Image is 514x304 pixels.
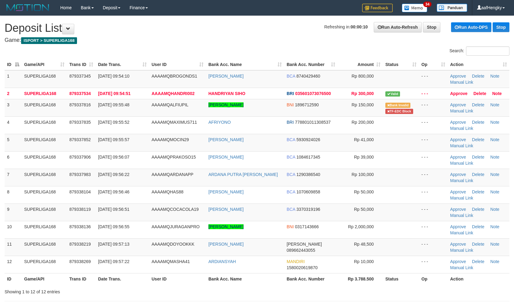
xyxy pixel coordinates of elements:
[284,273,338,284] th: Bank Acc. Number
[472,189,484,194] a: Delete
[5,3,51,12] img: MOTION_logo.png
[450,137,466,142] a: Approve
[338,273,383,284] th: Rp 3.788.500
[450,178,473,183] a: Manual Link
[5,22,509,34] h1: Deposit List
[450,172,466,177] a: Approve
[5,221,22,238] td: 10
[490,120,500,125] a: Note
[472,259,484,264] a: Delete
[419,151,448,169] td: - - -
[22,221,67,238] td: SUPERLIGA168
[152,102,189,107] span: AAAAMQALFIUPIL
[152,242,194,247] span: AAAAMQDOYOOKKK
[296,137,320,142] span: Copy 5930924026 to clipboard
[296,155,320,159] span: Copy 1084617345 to clipboard
[450,213,473,218] a: Manual Link
[348,224,374,229] span: Rp 2,000,000
[98,120,129,125] span: [DATE] 09:55:52
[354,189,374,194] span: Rp 50,000
[208,259,236,264] a: ARDIANSYAH
[472,242,484,247] a: Delete
[472,137,484,142] a: Delete
[450,91,468,96] a: Approve
[208,207,244,212] a: [PERSON_NAME]
[490,74,500,79] a: Note
[419,186,448,203] td: - - -
[152,74,197,79] span: AAAAMQBROGONDS1
[492,91,502,96] a: Note
[152,137,189,142] span: AAAAMQMOCIN29
[69,137,91,142] span: 879337852
[450,259,466,264] a: Approve
[98,74,129,79] span: [DATE] 09:54:10
[22,59,67,70] th: Game/API: activate to sort column ascending
[69,172,91,177] span: 879337983
[419,221,448,238] td: - - -
[5,134,22,151] td: 5
[296,74,320,79] span: Copy 8740429460 to clipboard
[69,91,91,96] span: 879337534
[450,46,509,56] label: Search:
[5,99,22,116] td: 3
[98,259,129,264] span: [DATE] 09:57:22
[152,189,183,194] span: AAAAMQHAS88
[69,120,91,125] span: 879337835
[208,102,244,107] a: [PERSON_NAME]
[296,207,320,212] span: Copy 3370319196 to clipboard
[287,265,318,270] span: Copy 1580020619870 to clipboard
[152,172,193,177] span: AAAAMQARDANAPP
[472,224,484,229] a: Delete
[385,103,410,108] span: Bank is not match
[419,70,448,88] td: - - -
[437,4,467,12] img: panduan.png
[354,155,374,159] span: Rp 39,000
[450,161,473,166] a: Manual Link
[450,207,466,212] a: Approve
[352,74,374,79] span: Rp 800,000
[152,155,196,159] span: AAAAMQPRAKOSO15
[338,59,383,70] th: Amount: activate to sort column ascending
[208,172,278,177] a: ARDANA PUTRA [PERSON_NAME]
[450,126,473,131] a: Manual Link
[22,238,67,256] td: SUPERLIGA168
[5,151,22,169] td: 6
[22,134,67,151] td: SUPERLIGA168
[149,59,206,70] th: User ID: activate to sort column ascending
[208,74,244,79] a: [PERSON_NAME]
[490,242,500,247] a: Note
[206,59,284,70] th: Bank Acc. Name: activate to sort column ascending
[208,189,244,194] a: [PERSON_NAME]
[22,99,67,116] td: SUPERLIGA168
[419,99,448,116] td: - - -
[419,256,448,273] td: - - -
[98,172,129,177] span: [DATE] 09:56:22
[385,109,413,114] span: Transfer EDC blocked
[287,207,295,212] span: BCA
[472,172,484,177] a: Delete
[67,59,96,70] th: Trans ID: activate to sort column ascending
[5,116,22,134] td: 4
[450,248,473,253] a: Manual Link
[287,120,294,125] span: BRI
[354,259,374,264] span: Rp 10,000
[5,37,509,43] h4: Game:
[450,80,473,85] a: Manual Link
[98,207,129,212] span: [DATE] 09:56:51
[383,59,419,70] th: Status: activate to sort column ascending
[96,273,149,284] th: Date Trans.
[22,186,67,203] td: SUPERLIGA168
[352,102,374,107] span: Rp 150,000
[287,172,295,177] span: BCA
[450,74,466,79] a: Approve
[287,189,295,194] span: BCA
[69,155,91,159] span: 879337906
[490,172,500,177] a: Note
[22,256,67,273] td: SUPERLIGA168
[208,242,244,247] a: [PERSON_NAME]
[490,102,500,107] a: Note
[5,238,22,256] td: 11
[472,207,484,212] a: Delete
[22,88,67,99] td: SUPERLIGA168
[490,155,500,159] a: Note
